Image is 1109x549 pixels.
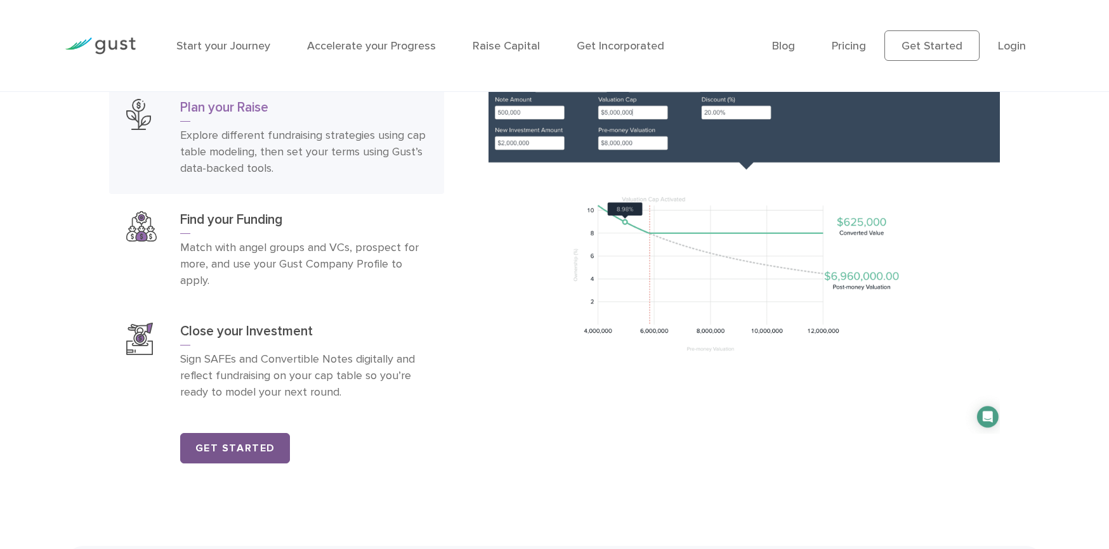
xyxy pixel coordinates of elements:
h3: Find your Funding [180,211,427,234]
img: Gust Logo [65,37,136,55]
a: Accelerate your Progress [307,39,436,53]
a: Start your Journey [176,39,270,53]
img: Plan Your Raise [489,41,1000,434]
img: Close Your Investment [126,323,152,354]
a: Get Started [180,433,290,463]
p: Sign SAFEs and Convertible Notes digitally and reflect fundraising on your cap table so you’re re... [180,351,427,401]
h3: Close your Investment [180,323,427,346]
a: Get Incorporated [577,39,664,53]
a: Login [998,39,1026,53]
a: Blog [772,39,795,53]
a: Raise Capital [473,39,540,53]
a: Get Started [884,30,980,61]
a: Close Your InvestmentClose your InvestmentSign SAFEs and Convertible Notes digitally and reflect ... [109,306,444,418]
a: Find Your FundingFind your FundingMatch with angel groups and VCs, prospect for more, and use you... [109,194,444,306]
p: Match with angel groups and VCs, prospect for more, and use your Gust Company Profile to apply. [180,240,427,289]
img: Find Your Funding [126,211,157,242]
h3: Plan your Raise [180,99,427,122]
img: Plan Your Raise [126,99,150,130]
a: Plan Your RaisePlan your RaiseExplore different fundraising strategies using cap table modeling, ... [109,82,444,194]
a: Pricing [832,39,866,53]
p: Explore different fundraising strategies using cap table modeling, then set your terms using Gust... [180,127,427,177]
